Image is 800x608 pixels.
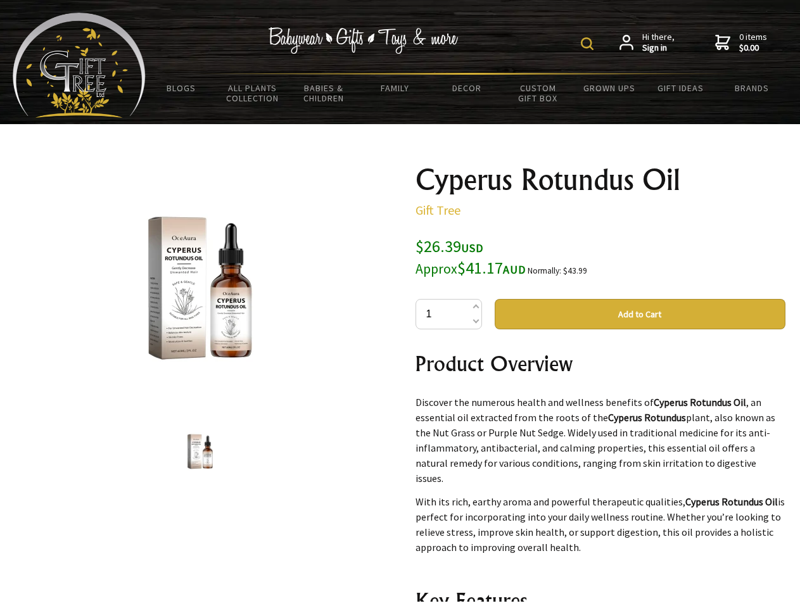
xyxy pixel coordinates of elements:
[685,495,778,508] strong: Cyperus Rotundus Oil
[431,75,502,101] a: Decor
[642,42,675,54] strong: Sign in
[101,189,299,387] img: Cyperus Rotundus Oil
[573,75,645,101] a: Grown Ups
[416,236,526,278] span: $26.39 $41.17
[217,75,289,111] a: All Plants Collection
[645,75,716,101] a: Gift Ideas
[716,75,788,101] a: Brands
[416,395,785,486] p: Discover the numerous health and wellness benefits of , an essential oil extracted from the roots...
[176,427,224,476] img: Cyperus Rotundus Oil
[528,265,587,276] small: Normally: $43.99
[288,75,360,111] a: Babies & Children
[739,31,767,54] span: 0 items
[642,32,675,54] span: Hi there,
[416,165,785,195] h1: Cyperus Rotundus Oil
[495,299,785,329] button: Add to Cart
[619,32,675,54] a: Hi there,Sign in
[715,32,767,54] a: 0 items$0.00
[739,42,767,54] strong: $0.00
[654,396,746,408] strong: Cyperus Rotundus Oil
[269,27,459,54] img: Babywear - Gifts - Toys & more
[581,37,594,50] img: product search
[416,202,460,218] a: Gift Tree
[416,260,457,277] small: Approx
[416,494,785,555] p: With its rich, earthy aroma and powerful therapeutic qualities, is perfect for incorporating into...
[608,411,686,424] strong: Cyperus Rotundus
[13,13,146,118] img: Babyware - Gifts - Toys and more...
[503,262,526,277] span: AUD
[502,75,574,111] a: Custom Gift Box
[461,241,483,255] span: USD
[146,75,217,101] a: BLOGS
[416,348,785,379] h2: Product Overview
[360,75,431,101] a: Family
